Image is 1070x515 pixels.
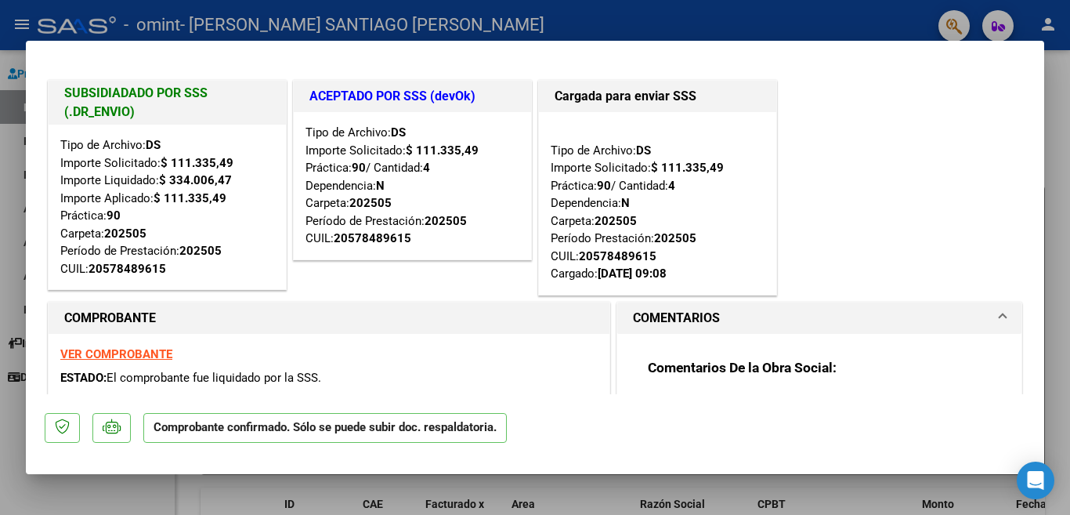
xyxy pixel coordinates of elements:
span: El comprobante fue liquidado por la SSS. [107,371,321,385]
h1: COMENTARIOS [633,309,720,328]
div: Open Intercom Messenger [1017,462,1054,499]
strong: 4 [423,161,430,175]
strong: $ 111.335,49 [406,143,479,158]
div: 20578489615 [579,248,656,266]
strong: 90 [597,179,611,193]
div: 20578489615 [334,230,411,248]
div: Tipo de Archivo: Importe Solicitado: Importe Liquidado: Importe Aplicado: Práctica: Carpeta: Perí... [60,136,274,277]
span: ESTADO: [60,371,107,385]
strong: Comentarios De la Obra Social: [648,360,837,375]
strong: 202505 [654,231,696,245]
strong: 202505 [595,214,637,228]
strong: [DATE] 09:08 [598,267,667,281]
strong: 90 [352,161,366,175]
strong: N [376,179,385,193]
p: Comprobante confirmado. Sólo se puede subir doc. respaldatoria. [143,413,507,444]
strong: 202505 [179,244,222,258]
a: VER COMPROBANTE [60,347,172,361]
strong: DS [636,143,651,158]
strong: $ 111.335,49 [161,156,233,170]
strong: COMPROBANTE [64,310,156,325]
strong: DS [391,125,406,140]
strong: $ 111.335,49 [154,191,226,205]
h1: Cargada para enviar SSS [555,87,761,106]
p: SE RECUERDA QUE LO HABILITADO ES POR UN TOTAL DE 8 SS MENSUALES. [648,390,991,425]
strong: N [621,196,630,210]
strong: $ 111.335,49 [651,161,724,175]
strong: DS [146,138,161,152]
div: COMENTARIOS [617,334,1021,496]
div: Tipo de Archivo: Importe Solicitado: Práctica: / Cantidad: Dependencia: Carpeta: Período Prestaci... [551,124,765,283]
strong: $ 334.006,47 [159,173,232,187]
strong: 90 [107,209,121,223]
h1: SUBSIDIADADO POR SSS (.DR_ENVIO) [64,84,270,121]
strong: 202505 [425,214,467,228]
strong: 4 [668,179,675,193]
div: 20578489615 [89,260,166,278]
mat-expansion-panel-header: COMENTARIOS [617,303,1021,334]
div: Tipo de Archivo: Importe Solicitado: Práctica: / Cantidad: Dependencia: Carpeta: Período de Prest... [305,124,519,248]
h1: ACEPTADO POR SSS (devOk) [309,87,515,106]
strong: 202505 [349,196,392,210]
strong: 202505 [104,227,146,241]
